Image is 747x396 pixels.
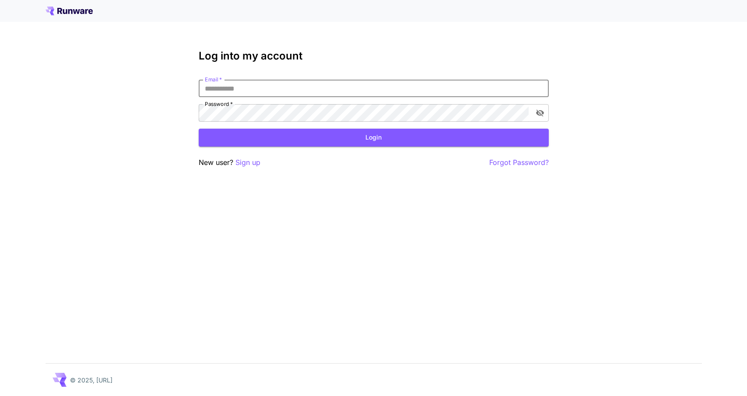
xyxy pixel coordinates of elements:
button: toggle password visibility [532,105,548,121]
p: New user? [199,157,260,168]
button: Login [199,129,549,147]
p: © 2025, [URL] [70,375,112,385]
button: Forgot Password? [489,157,549,168]
h3: Log into my account [199,50,549,62]
button: Sign up [235,157,260,168]
label: Email [205,76,222,83]
label: Password [205,100,233,108]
